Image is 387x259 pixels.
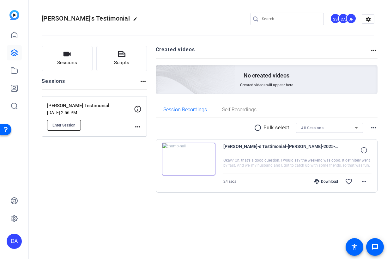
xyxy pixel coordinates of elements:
[360,178,368,185] mat-icon: more_horiz
[263,124,289,132] p: Bulk select
[134,123,142,131] mat-icon: more_horiz
[338,13,349,24] ngx-avatar: David Alvarado
[370,124,378,132] mat-icon: more_horiz
[9,10,19,20] img: blue-gradient.svg
[301,126,324,130] span: All Sessions
[311,179,341,184] div: Download
[371,243,379,251] mat-icon: message
[223,179,236,184] span: 24 secs
[114,59,129,66] span: Scripts
[52,123,76,128] span: Enter Session
[345,178,353,185] mat-icon: favorite_border
[96,46,147,71] button: Scripts
[7,234,22,249] div: DA
[351,243,358,251] mat-icon: accessibility
[156,46,370,58] h2: Created videos
[42,46,93,71] button: Sessions
[47,102,134,109] p: [PERSON_NAME] Testimonial
[262,15,319,23] input: Search
[330,13,341,24] ngx-avatar: Studio Support
[47,120,81,131] button: Enter Session
[346,13,356,24] div: JF
[240,83,293,88] span: Created videos will appear here
[222,107,257,112] span: Self Recordings
[223,143,340,158] span: [PERSON_NAME]-s Testimonial-[PERSON_NAME]-2025-08-25-11-39-27-998-0
[133,17,141,24] mat-icon: edit
[47,110,134,115] p: [DATE] 2:56 PM
[362,15,375,24] mat-icon: settings
[139,77,147,85] mat-icon: more_horiz
[346,13,357,24] ngx-avatar: Jenny Franchi
[42,77,65,89] h2: Sessions
[85,2,236,139] img: Creted videos background
[162,143,215,176] img: thumb-nail
[163,107,207,112] span: Session Recordings
[244,72,289,79] p: No created videos
[42,15,130,22] span: [PERSON_NAME]'s Testimonial
[370,46,378,54] mat-icon: more_horiz
[57,59,77,66] span: Sessions
[338,13,348,24] div: DA
[254,124,263,132] mat-icon: radio_button_unchecked
[330,13,341,24] div: SS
